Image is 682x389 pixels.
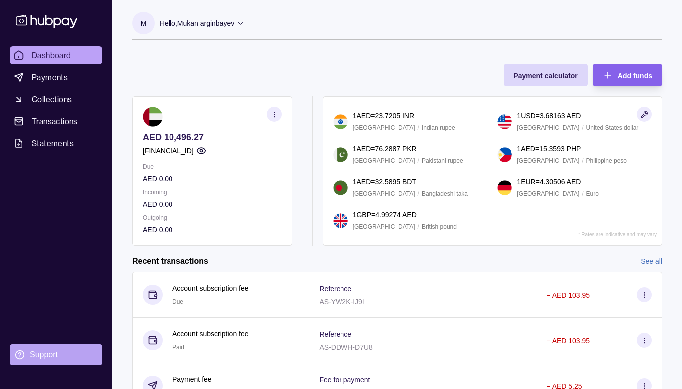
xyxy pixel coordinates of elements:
p: / [582,188,583,199]
p: AED 0.00 [143,173,282,184]
p: 1 GBP = 4.99274 AED [353,209,417,220]
p: [GEOGRAPHIC_DATA] [517,188,579,199]
span: Statements [32,137,74,149]
h2: Recent transactions [132,256,208,267]
p: Bangladeshi taka [422,188,468,199]
p: Incoming [143,187,282,198]
span: Paid [172,344,184,351]
span: Transactions [32,115,78,127]
img: ae [143,107,163,127]
p: Payment fee [172,374,212,385]
div: Support [30,349,58,360]
p: / [582,122,583,133]
p: [GEOGRAPHIC_DATA] [353,155,415,166]
p: Account subscription fee [172,283,249,294]
p: [GEOGRAPHIC_DATA] [353,188,415,199]
p: 1 AED = 15.3593 PHP [517,143,581,154]
a: See all [641,256,662,267]
a: Collections [10,90,102,108]
img: gb [333,213,348,228]
span: Due [172,298,183,305]
span: Dashboard [32,49,71,61]
p: [GEOGRAPHIC_DATA] [353,221,415,232]
span: Add funds [618,72,652,80]
p: 1 AED = 23.7205 INR [353,110,414,121]
p: [GEOGRAPHIC_DATA] [517,122,579,133]
span: Collections [32,93,72,105]
img: ph [497,147,512,162]
span: Payment calculator [513,72,577,80]
p: [GEOGRAPHIC_DATA] [517,155,579,166]
a: Dashboard [10,46,102,64]
p: 1 EUR = 4.30506 AED [517,176,581,187]
p: Pakistani rupee [422,155,463,166]
p: [FINANCIAL_ID] [143,145,194,156]
p: / [418,122,419,133]
a: Transactions [10,112,102,130]
img: de [497,180,512,195]
p: Due [143,161,282,172]
p: / [418,221,419,232]
p: AED 10,496.27 [143,132,282,143]
p: Account subscription fee [172,328,249,339]
img: in [333,114,348,129]
p: − AED 103.95 [546,337,590,345]
a: Payments [10,68,102,86]
p: AS-DDWH-D7U8 [319,343,372,351]
p: / [418,155,419,166]
img: pk [333,147,348,162]
p: / [582,155,583,166]
p: / [418,188,419,199]
img: us [497,114,512,129]
p: Indian rupee [422,122,455,133]
p: 1 AED = 32.5895 BDT [353,176,416,187]
p: Philippine peso [586,155,627,166]
p: AED 0.00 [143,199,282,210]
p: British pound [422,221,457,232]
button: Add funds [593,64,662,86]
p: Fee for payment [319,376,370,384]
img: bd [333,180,348,195]
p: M [141,18,147,29]
p: AS-YW2K-IJ9I [319,298,364,306]
p: United States dollar [586,122,639,133]
p: − AED 103.95 [546,291,590,299]
p: Outgoing [143,212,282,223]
a: Support [10,344,102,365]
p: AED 0.00 [143,224,282,235]
a: Statements [10,134,102,152]
p: Reference [319,285,351,293]
p: Reference [319,330,351,338]
p: [GEOGRAPHIC_DATA] [353,122,415,133]
span: Payments [32,71,68,83]
button: Payment calculator [504,64,587,86]
p: 1 AED = 76.2887 PKR [353,143,417,154]
p: Euro [586,188,599,199]
p: Hello, Mukan arginbayev [160,18,234,29]
p: 1 USD = 3.68163 AED [517,110,581,121]
p: * Rates are indicative and may vary [578,232,657,237]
